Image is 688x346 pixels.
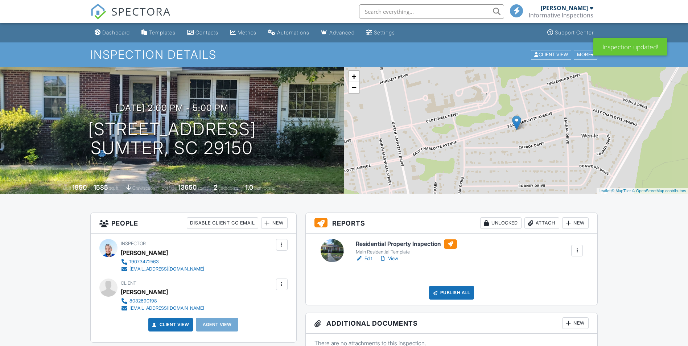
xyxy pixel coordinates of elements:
[530,52,573,57] a: Client View
[102,29,130,36] div: Dashboard
[121,297,204,305] a: 8032690198
[356,239,457,249] h6: Residential Property Inspection
[121,247,168,258] div: [PERSON_NAME]
[121,265,204,273] a: [EMAIL_ADDRESS][DOMAIN_NAME]
[116,103,228,113] h3: [DATE] 2:00 pm - 5:00 pm
[544,26,597,40] a: Support Center
[562,217,589,229] div: New
[121,287,168,297] div: [PERSON_NAME]
[121,280,136,286] span: Client
[245,184,253,191] div: 1.0
[611,189,631,193] a: © MapTiler
[306,313,598,334] h3: Additional Documents
[72,184,87,191] div: 1950
[121,241,146,246] span: Inspector
[129,298,157,304] div: 8032690198
[139,26,178,40] a: Templates
[90,4,106,20] img: The Best Home Inspection Software - Spectora
[63,185,71,191] span: Built
[632,189,686,193] a: © OpenStreetMap contributors
[531,50,571,59] div: Client View
[254,185,275,191] span: bathrooms
[529,12,593,19] div: Informative Inspections
[92,26,133,40] a: Dashboard
[227,26,259,40] a: Metrics
[265,26,312,40] a: Automations (Basic)
[151,321,189,328] a: Client View
[121,305,204,312] a: [EMAIL_ADDRESS][DOMAIN_NAME]
[184,26,221,40] a: Contacts
[121,258,204,265] a: 19073472563
[306,213,598,234] h3: Reports
[356,239,457,255] a: Residential Property Inspection Main Residential Template
[214,184,217,191] div: 2
[524,217,559,229] div: Attach
[555,29,594,36] div: Support Center
[91,213,296,234] h3: People
[593,38,667,55] div: Inspection updated!
[356,255,372,262] a: Edit
[480,217,522,229] div: Unlocked
[149,29,176,36] div: Templates
[90,48,598,61] h1: Inspection Details
[90,10,171,25] a: SPECTORA
[349,71,359,82] a: Zoom in
[195,29,218,36] div: Contacts
[129,266,204,272] div: [EMAIL_ADDRESS][DOMAIN_NAME]
[598,189,610,193] a: Leaflet
[379,255,398,262] a: View
[329,29,355,36] div: Advanced
[162,185,177,191] span: Lot Size
[574,50,597,59] div: More
[363,26,398,40] a: Settings
[109,185,119,191] span: sq. ft.
[562,317,589,329] div: New
[132,185,155,191] span: crawlspace
[218,185,238,191] span: bedrooms
[429,286,474,300] div: Publish All
[129,259,159,265] div: 19073472563
[187,217,258,229] div: Disable Client CC Email
[198,185,207,191] span: sq.ft.
[238,29,256,36] div: Metrics
[597,188,688,194] div: |
[88,120,256,158] h1: [STREET_ADDRESS] Sumter, SC 29150
[178,184,197,191] div: 13650
[541,4,588,12] div: [PERSON_NAME]
[277,29,309,36] div: Automations
[261,217,288,229] div: New
[374,29,395,36] div: Settings
[349,82,359,93] a: Zoom out
[318,26,358,40] a: Advanced
[129,305,204,311] div: [EMAIL_ADDRESS][DOMAIN_NAME]
[111,4,171,19] span: SPECTORA
[94,184,108,191] div: 1585
[356,249,457,255] div: Main Residential Template
[359,4,504,19] input: Search everything...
